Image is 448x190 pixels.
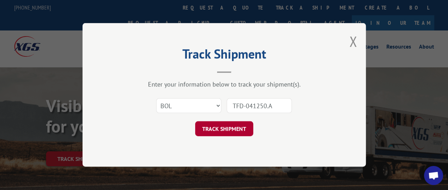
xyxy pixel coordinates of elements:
button: TRACK SHIPMENT [195,122,253,136]
div: Open chat [424,166,443,185]
h2: Track Shipment [118,49,330,62]
div: Enter your information below to track your shipment(s). [118,80,330,89]
input: Number(s) [227,99,292,113]
button: Close modal [349,32,357,51]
